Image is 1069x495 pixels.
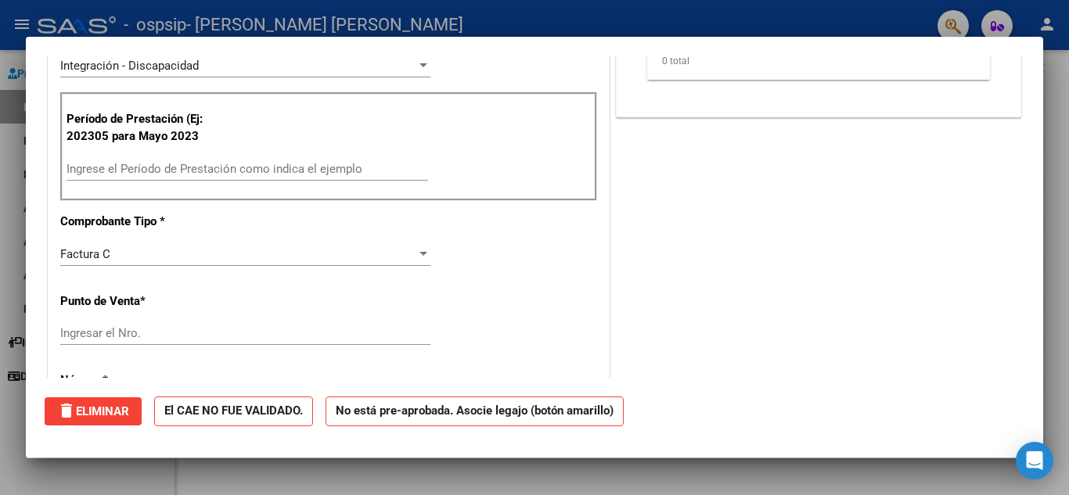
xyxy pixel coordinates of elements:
p: Período de Prestación (Ej: 202305 para Mayo 2023 [67,110,224,145]
p: Punto de Venta [60,292,221,310]
span: Factura C [60,247,110,261]
strong: No está pre-aprobada. Asocie legajo (botón amarillo) [326,396,624,427]
span: Eliminar [57,404,129,418]
span: Integración - Discapacidad [60,59,199,73]
div: 0 total [647,41,990,81]
div: Open Intercom Messenger [1016,442,1053,479]
strong: El CAE NO FUE VALIDADO. [154,396,313,427]
p: Número [60,371,221,389]
mat-icon: delete [57,401,76,420]
button: Eliminar [45,397,142,425]
p: Comprobante Tipo * [60,213,221,231]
